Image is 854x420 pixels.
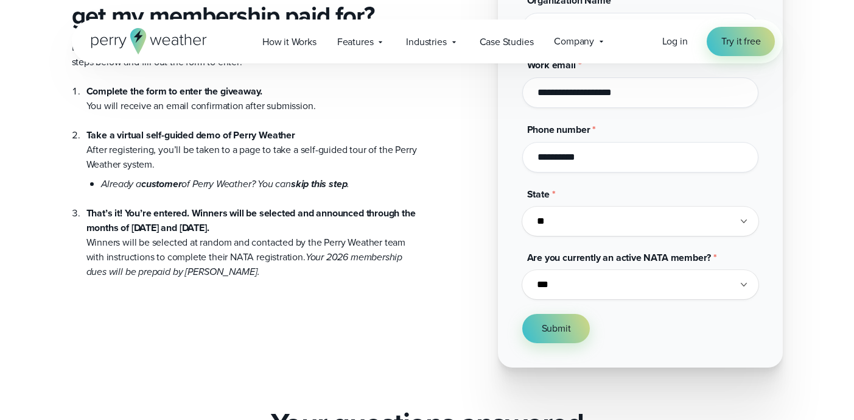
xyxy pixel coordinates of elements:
[5,27,849,38] div: Move To ...
[522,314,590,343] button: Submit
[662,34,688,49] a: Log in
[86,84,263,98] strong: Complete the form to enter the giveaway.
[252,29,327,54] a: How it Works
[86,250,403,279] em: Your 2026 membership dues will be prepaid by [PERSON_NAME].
[469,29,544,54] a: Case Studies
[141,177,182,191] strong: customer
[86,113,418,191] li: After registering, you’ll be taken to a page to take a self-guided tour of the Perry Weather system.
[480,35,534,49] span: Case Studies
[554,34,594,49] span: Company
[86,84,418,113] li: You will receive an email confirmation after submission.
[527,187,550,201] span: State
[5,71,849,82] div: Rename
[262,35,317,49] span: How it Works
[527,251,712,265] span: Are you currently an active NATA member?
[5,38,849,49] div: Delete
[86,128,295,142] strong: Take a virtual self-guided demo of Perry Weather
[707,27,775,56] a: Try it free
[5,49,849,60] div: Options
[527,58,576,72] span: Work email
[5,82,849,93] div: Move To ...
[542,321,571,336] span: Submit
[406,35,446,49] span: Industries
[527,123,590,137] span: Phone number
[86,206,416,235] strong: That’s it! You’re entered. Winners will be selected and announced through the months of [DATE] an...
[86,191,418,279] li: Winners will be selected at random and contacted by the Perry Weather team with instructions to c...
[101,177,350,191] em: Already a of Perry Weather? You can .
[5,16,849,27] div: Sort New > Old
[662,34,688,48] span: Log in
[5,60,849,71] div: Sign out
[721,34,760,49] span: Try it free
[337,35,374,49] span: Features
[291,177,347,191] strong: skip this step
[5,5,849,16] div: Sort A > Z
